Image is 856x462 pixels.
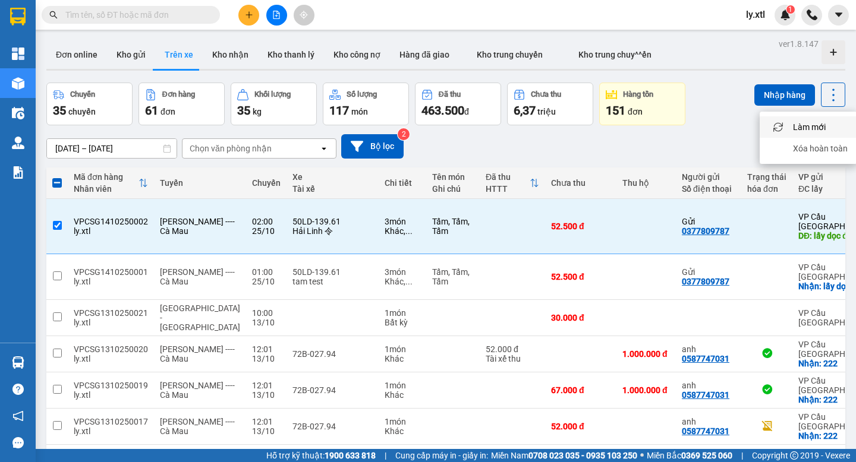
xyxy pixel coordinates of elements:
[231,83,317,125] button: Khối lượng35kg
[292,277,373,286] div: tam test
[793,143,848,154] span: Xóa hoàn toàn
[486,184,530,194] div: HTTT
[252,426,281,436] div: 13/10
[155,40,203,69] button: Trên xe
[779,37,819,50] div: ver 1.8.147
[12,77,24,90] img: warehouse-icon
[628,107,643,116] span: đơn
[398,128,410,140] sup: 2
[253,107,262,116] span: kg
[439,90,461,99] div: Đã thu
[292,267,373,277] div: 50LD-139.61
[464,107,469,116] span: đ
[74,381,148,390] div: VPCSG1310250019
[682,184,735,194] div: Số điện thoại
[107,40,155,69] button: Kho gửi
[682,426,729,436] div: 0587747031
[514,103,536,118] span: 6,37
[385,217,420,226] div: 3 món
[786,5,795,14] sup: 1
[74,217,148,226] div: VPCSG1410250002
[12,410,24,422] span: notification
[747,172,786,182] div: Trạng thái
[606,103,625,118] span: 151
[252,381,281,390] div: 12:01
[160,217,235,236] span: [PERSON_NAME] ---- Cà Mau
[385,426,420,436] div: Khác
[329,103,349,118] span: 117
[780,10,791,20] img: icon-new-feature
[252,277,281,286] div: 25/10
[682,226,729,236] div: 0377809787
[12,356,24,369] img: warehouse-icon
[238,5,259,26] button: plus
[292,184,373,194] div: Tài xế
[551,385,610,395] div: 67.000 đ
[385,226,420,236] div: Khác, Khác, Bất kỳ
[252,308,281,318] div: 10:00
[681,451,732,460] strong: 0369 525 060
[385,354,420,363] div: Khác
[74,426,148,436] div: ly.xtl
[421,103,464,118] span: 463.500
[551,272,610,281] div: 52.500 đ
[252,226,281,236] div: 25/10
[292,172,373,182] div: Xe
[790,451,798,460] span: copyright
[395,449,488,462] span: Cung cấp máy in - giấy in:
[292,422,373,431] div: 72B-027.94
[537,107,556,116] span: triệu
[74,308,148,318] div: VPCSG1310250021
[385,381,420,390] div: 1 món
[754,84,815,106] button: Nhập hàng
[507,83,593,125] button: Chưa thu6,37 triệu
[682,390,729,400] div: 0587747031
[807,10,817,20] img: phone-icon
[252,390,281,400] div: 13/10
[245,11,253,19] span: plus
[640,453,644,458] span: ⚪️
[292,385,373,395] div: 72B-027.94
[252,354,281,363] div: 13/10
[47,139,177,158] input: Select a date range.
[65,8,206,21] input: Tìm tên, số ĐT hoặc mã đơn
[266,5,287,26] button: file-add
[793,121,826,133] span: Làm mới
[160,344,235,363] span: [PERSON_NAME] ---- Cà Mau
[486,172,530,182] div: Đã thu
[258,40,324,69] button: Kho thanh lý
[160,267,235,286] span: [PERSON_NAME] ---- Cà Mau
[682,267,735,277] div: Gửi
[254,90,291,99] div: Khối lượng
[12,384,24,395] span: question-circle
[46,40,107,69] button: Đơn online
[385,390,420,400] div: Khác
[385,178,420,188] div: Chi tiết
[623,90,653,99] div: Hàng tồn
[252,417,281,426] div: 12:01
[325,451,376,460] strong: 1900 633 818
[49,11,58,19] span: search
[788,5,792,14] span: 1
[46,83,133,125] button: Chuyến35chuyến
[12,166,24,179] img: solution-icon
[622,178,670,188] div: Thu hộ
[10,8,26,26] img: logo-vxr
[53,103,66,118] span: 35
[682,217,735,226] div: Gửi
[486,354,539,363] div: Tài xế thu
[551,178,610,188] div: Chưa thu
[432,172,474,182] div: Tên món
[647,449,732,462] span: Miền Bắc
[385,267,420,277] div: 3 món
[622,385,670,395] div: 1.000.000 đ
[737,7,775,22] span: ly.xtl
[70,90,95,99] div: Chuyến
[74,277,148,286] div: ly.xtl
[385,344,420,354] div: 1 món
[528,451,637,460] strong: 0708 023 035 - 0935 103 250
[432,267,474,286] div: Tấm, Tấm, Tấm
[828,5,849,26] button: caret-down
[833,10,844,20] span: caret-down
[682,354,729,363] div: 0587747031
